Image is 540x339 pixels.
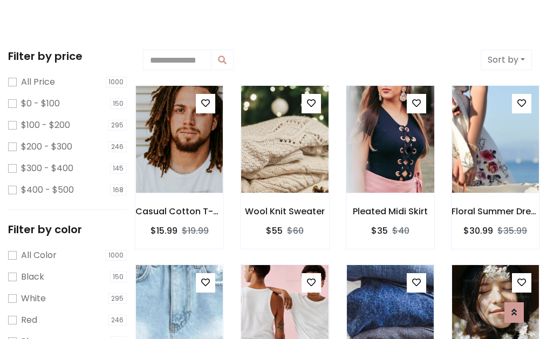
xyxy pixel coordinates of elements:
[182,225,209,237] del: $19.99
[287,225,304,237] del: $60
[346,206,434,216] h6: Pleated Midi Skirt
[8,223,127,236] h5: Filter by color
[151,226,177,236] h6: $15.99
[452,206,539,216] h6: Floral Summer Dress
[110,272,127,282] span: 150
[110,185,127,195] span: 168
[106,250,127,261] span: 1000
[21,249,57,262] label: All Color
[21,314,37,327] label: Red
[8,50,127,63] h5: Filter by price
[106,77,127,87] span: 1000
[241,206,329,216] h6: Wool Knit Sweater
[108,293,127,304] span: 295
[371,226,388,236] h6: $35
[21,270,44,283] label: Black
[21,184,74,196] label: $400 - $500
[21,119,70,132] label: $100 - $200
[135,206,223,216] h6: Casual Cotton T-Shirt
[21,97,60,110] label: $0 - $100
[21,162,73,175] label: $300 - $400
[497,225,527,237] del: $35.99
[21,76,55,89] label: All Price
[21,140,72,153] label: $200 - $300
[392,225,409,237] del: $40
[110,163,127,174] span: 145
[21,292,46,305] label: White
[110,98,127,109] span: 150
[463,226,493,236] h6: $30.99
[108,141,127,152] span: 246
[266,226,283,236] h6: $55
[481,50,532,70] button: Sort by
[108,315,127,326] span: 246
[108,120,127,131] span: 295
